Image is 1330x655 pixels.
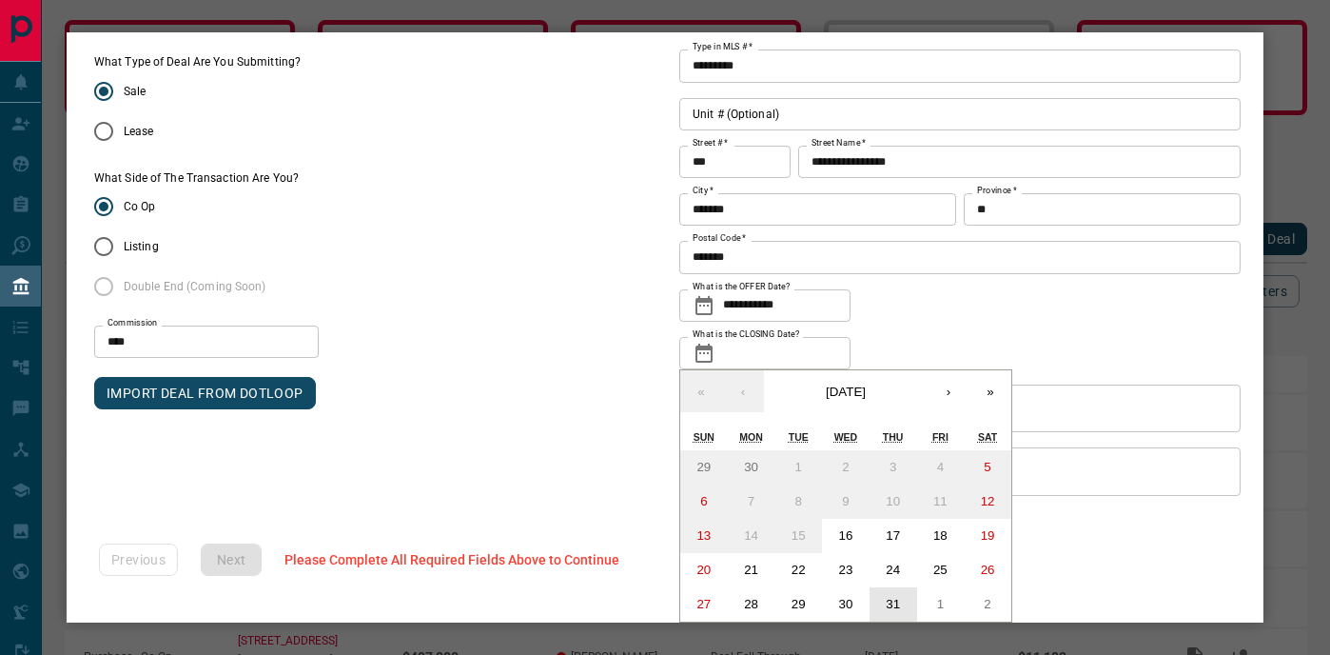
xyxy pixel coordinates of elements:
[774,485,822,519] button: July 8, 2025
[693,232,746,245] label: Postal Code
[981,494,995,508] abbr: July 12, 2025
[839,597,853,611] abbr: July 30, 2025
[839,563,853,577] abbr: July 23, 2025
[94,377,316,409] button: IMPORT DEAL FROM DOTLOOP
[789,431,809,443] abbr: Tuesday
[744,460,758,474] abbr: June 30, 2025
[680,450,728,485] button: June 29, 2025
[964,587,1011,622] button: August 2, 2025
[124,198,156,215] span: Co Op
[696,563,711,577] abbr: July 20, 2025
[842,494,849,508] abbr: July 9, 2025
[984,460,990,474] abbr: July 5, 2025
[774,450,822,485] button: July 1, 2025
[969,370,1011,412] button: »
[964,450,1011,485] button: July 5, 2025
[822,587,870,622] button: July 30, 2025
[792,563,806,577] abbr: July 22, 2025
[886,563,900,577] abbr: July 24, 2025
[917,587,965,622] button: August 1, 2025
[124,238,159,255] span: Listing
[94,54,301,70] legend: What Type of Deal Are You Submitting?
[870,485,917,519] button: July 10, 2025
[812,137,866,149] label: Street Name
[774,519,822,553] button: July 15, 2025
[764,370,928,412] button: [DATE]
[839,528,853,543] abbr: July 16, 2025
[822,450,870,485] button: July 2, 2025
[964,553,1011,587] button: July 26, 2025
[696,460,711,474] abbr: June 29, 2025
[964,519,1011,553] button: July 19, 2025
[694,431,714,443] abbr: Sunday
[822,485,870,519] button: July 9, 2025
[680,485,728,519] button: July 6, 2025
[937,460,944,474] abbr: July 4, 2025
[94,170,299,187] label: What Side of The Transaction Are You?
[792,597,806,611] abbr: July 29, 2025
[886,597,900,611] abbr: July 31, 2025
[826,385,866,399] span: [DATE]
[937,597,944,611] abbr: August 1, 2025
[728,485,775,519] button: July 7, 2025
[728,450,775,485] button: June 30, 2025
[728,553,775,587] button: July 21, 2025
[795,494,802,508] abbr: July 8, 2025
[917,553,965,587] button: July 25, 2025
[886,528,900,543] abbr: July 17, 2025
[680,370,722,412] button: «
[739,431,763,443] abbr: Monday
[870,553,917,587] button: July 24, 2025
[981,528,995,543] abbr: July 19, 2025
[744,528,758,543] abbr: July 14, 2025
[917,450,965,485] button: July 4, 2025
[693,185,714,197] label: City
[774,587,822,622] button: July 29, 2025
[744,597,758,611] abbr: July 28, 2025
[693,41,753,53] label: Type in MLS #
[108,317,158,329] label: Commission
[928,370,969,412] button: ›
[964,485,1011,519] button: July 12, 2025
[886,494,900,508] abbr: July 10, 2025
[696,597,711,611] abbr: July 27, 2025
[680,519,728,553] button: July 13, 2025
[932,431,949,443] abbr: Friday
[124,278,266,295] span: Double End (Coming Soon)
[933,563,948,577] abbr: July 25, 2025
[728,519,775,553] button: July 14, 2025
[700,494,707,508] abbr: July 6, 2025
[890,460,896,474] abbr: July 3, 2025
[748,494,754,508] abbr: July 7, 2025
[870,587,917,622] button: July 31, 2025
[693,328,799,341] label: What is the CLOSING Date?
[917,485,965,519] button: July 11, 2025
[822,519,870,553] button: July 16, 2025
[870,450,917,485] button: July 3, 2025
[933,528,948,543] abbr: July 18, 2025
[680,587,728,622] button: July 27, 2025
[693,137,728,149] label: Street #
[693,281,790,293] label: What is the OFFER Date?
[124,123,154,140] span: Lease
[722,370,764,412] button: ‹
[124,83,146,100] span: Sale
[680,553,728,587] button: July 20, 2025
[834,431,858,443] abbr: Wednesday
[870,519,917,553] button: July 17, 2025
[795,460,802,474] abbr: July 1, 2025
[822,553,870,587] button: July 23, 2025
[883,431,904,443] abbr: Thursday
[984,597,990,611] abbr: August 2, 2025
[728,587,775,622] button: July 28, 2025
[842,460,849,474] abbr: July 2, 2025
[917,519,965,553] button: July 18, 2025
[284,552,619,567] span: Please Complete All Required Fields Above to Continue
[774,553,822,587] button: July 22, 2025
[696,528,711,543] abbr: July 13, 2025
[977,185,1016,197] label: Province
[792,528,806,543] abbr: July 15, 2025
[981,563,995,577] abbr: July 26, 2025
[744,563,758,577] abbr: July 21, 2025
[978,431,997,443] abbr: Saturday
